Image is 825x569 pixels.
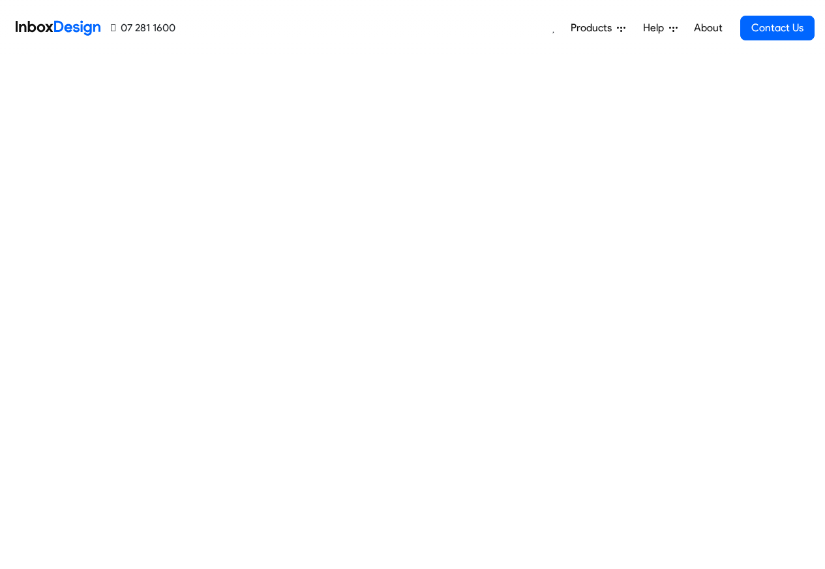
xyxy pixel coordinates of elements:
a: 07 281 1600 [111,20,175,36]
span: Products [571,20,617,36]
a: Help [638,15,683,41]
span: Help [643,20,669,36]
a: Contact Us [740,16,815,40]
a: Products [565,15,631,41]
a: About [690,15,726,41]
